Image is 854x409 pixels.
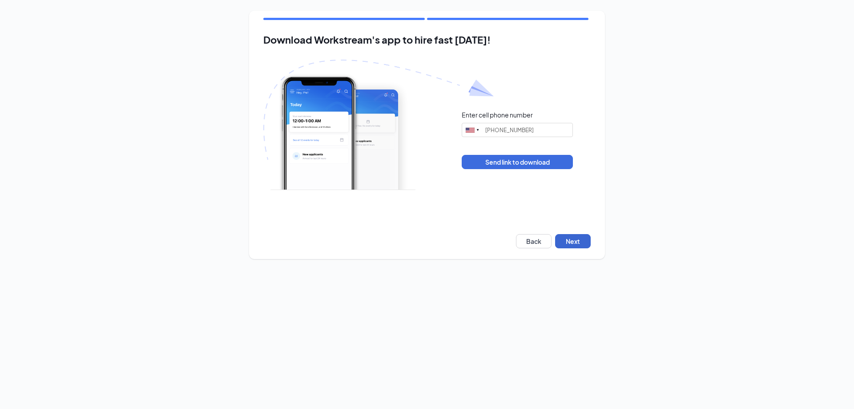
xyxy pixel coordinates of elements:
[462,123,573,137] input: (201) 555-0123
[462,155,573,169] button: Send link to download
[263,60,494,190] img: Download Workstream's app with paper plane
[516,234,552,248] button: Back
[555,234,591,248] button: Next
[462,110,533,119] div: Enter cell phone number
[462,123,483,137] div: United States: +1
[263,34,591,45] h2: Download Workstream's app to hire fast [DATE]!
